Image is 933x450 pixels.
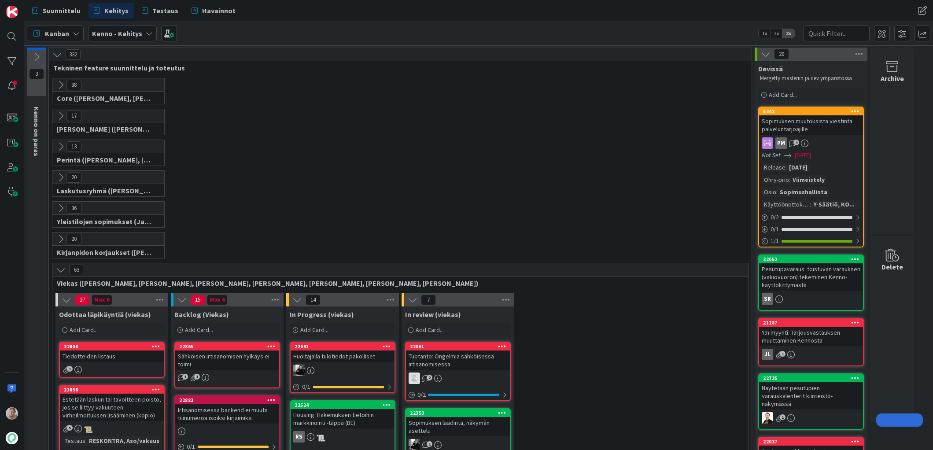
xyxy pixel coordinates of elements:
[291,401,395,428] div: 22524Housing: Hakemuksen tietoihin markkinointi -täppä (BE)
[780,351,785,357] span: 1
[202,5,236,16] span: Havainnot
[759,319,863,327] div: 21287
[66,234,81,244] span: 20
[787,162,810,172] div: [DATE]
[762,175,789,184] div: Ohry-prio
[60,394,164,421] div: Estetään laskun tai tavoitteen poisto, jos se liittyy vakuuteen - virheilmoituksen lisääminen (ko...
[406,417,510,436] div: Sopimuksen laadinta, näkymän asettelu
[60,386,164,421] div: 21858Estetään laskun tai tavoitteen poisto, jos se liittyy vakuuteen - virheilmoituksen lisäämine...
[57,186,153,195] span: Laskutusryhmä (Antti, Harri, Keijo)
[66,141,81,152] span: 13
[759,255,863,291] div: 22052Pesutupavaraus: toistuvan varauksen (vakiovuoron) tekeminen Kenno-käyttöliittymästä
[291,343,395,350] div: 22691
[406,350,510,370] div: Tuotanto: Ongelmia sähköisessä irtisanomisessa
[759,107,863,135] div: 5242Sopimuksen muutoksista viestintä palveluntarjoajille
[790,175,827,184] div: Viimeistely
[174,342,280,388] a: 22865Sähköisen irtisanomisen hylkäys ei toimi
[409,373,420,384] img: TH
[60,343,164,362] div: 22888Tiedotteiden listaus
[53,63,741,72] span: Tekninen feature suunnittelu ja toteutus
[763,375,863,381] div: 22735
[810,199,811,209] span: :
[759,382,863,409] div: Näytetään pesutupien varauskalenterit kiinteistö-näkymässä
[759,327,863,346] div: Y:n myynti: Tarjousvastauksen muuttaminen Kennosta
[194,374,200,380] span: 1
[759,263,863,291] div: Pesutupavaraus: toistuvan varauksen (vakiovuoron) tekeminen Kenno-käyttöliittymästä
[405,310,461,319] span: In review (viekas)
[406,373,510,384] div: TH
[762,187,776,197] div: Osio
[60,386,164,394] div: 21858
[64,343,164,350] div: 22888
[759,319,863,346] div: 21287Y:n myynti: Tarjousvastauksen muuttaminen Kennosta
[421,295,436,305] span: 7
[406,343,510,350] div: 22861
[789,175,790,184] span: :
[6,407,18,420] img: SL
[762,349,773,360] div: JL
[881,73,904,84] div: Archive
[759,29,771,38] span: 1x
[760,75,862,82] p: Mergetty masteriin ja dev ympäristössä
[758,318,864,366] a: 21287Y:n myynti: Tarjousvastauksen muuttaminen KennostaJL
[70,326,98,334] span: Add Card...
[763,320,863,326] div: 21287
[57,155,153,164] span: Perintä (Jaakko, PetriH, MikkoV, Pasi)
[775,137,787,149] div: PM
[175,396,279,424] div: 22883Irtisanomisessa backend ei muuta tilinumeroa isoiksi kirjaimiksi
[759,115,863,135] div: Sopimuksen muutoksista viestintä palveluntarjoajille
[291,401,395,409] div: 22524
[27,3,86,18] a: Suunnittelu
[795,151,811,160] span: [DATE]
[291,409,395,428] div: Housing: Hakemuksen tietoihin markkinointi -täppä (BE)
[186,3,241,18] a: Havainnot
[762,162,785,172] div: Release
[410,410,510,416] div: 22353
[291,381,395,392] div: 0/1
[811,199,857,209] div: Y-Säätiö, KO...
[175,343,279,370] div: 22865Sähköisen irtisanomisen hylkäys ei toimi
[190,295,205,305] span: 15
[175,396,279,404] div: 22883
[406,409,510,417] div: 22353
[291,431,395,443] div: RS
[406,343,510,370] div: 22861Tuotanto: Ongelmia sähköisessä irtisanomisessa
[57,125,153,133] span: Halti (Sebastian, VilleH, Riikka, Antti, MikkoV, PetriH, PetriM)
[59,310,151,319] span: Odottaa läpikäyntiä (viekas)
[778,187,830,197] div: Sopimushallinta
[759,374,863,382] div: 22735
[758,64,783,73] span: Devissä
[67,425,73,431] span: 5
[759,293,863,305] div: SR
[94,298,110,302] div: Max 6
[174,310,229,319] span: Backlog (Viekas)
[32,107,41,156] span: Kenno on paras
[405,342,511,401] a: 22861Tuotanto: Ongelmia sähköisessä irtisanomisessaTH0/2
[290,342,395,393] a: 22691Huoltajalla tulotiedot pakollisetKM0/1
[406,389,510,400] div: 0/2
[771,29,782,38] span: 2x
[759,212,863,223] div: 0/2
[771,236,779,246] span: 1 / 1
[57,94,153,103] span: Core (Pasi, Jussi, JaakkoHä, Jyri, Leo, MikkoK, Väinö)
[60,343,164,350] div: 22888
[85,436,87,446] span: :
[302,382,310,391] span: 0 / 1
[57,248,153,257] span: Kirjanpidon korjaukset (Jussi, JaakkoHä)
[60,350,164,362] div: Tiedotteiden listaus
[295,343,395,350] div: 22691
[92,29,142,38] b: Kenno - Kehitys
[6,432,18,444] img: avatar
[175,350,279,370] div: Sähköisen irtisanomisen hylkäys ei toimi
[782,29,794,38] span: 3x
[763,256,863,262] div: 22052
[771,225,779,234] span: 0 / 1
[762,151,781,159] i: Not Set
[152,5,178,16] span: Testaus
[759,255,863,263] div: 22052
[427,441,432,447] span: 1
[780,414,785,420] span: 1
[87,436,162,446] div: RESKONTRA, Aso/vakuus
[759,374,863,409] div: 22735Näytetään pesutupien varauskalenterit kiinteistö-näkymässä
[291,350,395,362] div: Huoltajalla tulotiedot pakolliset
